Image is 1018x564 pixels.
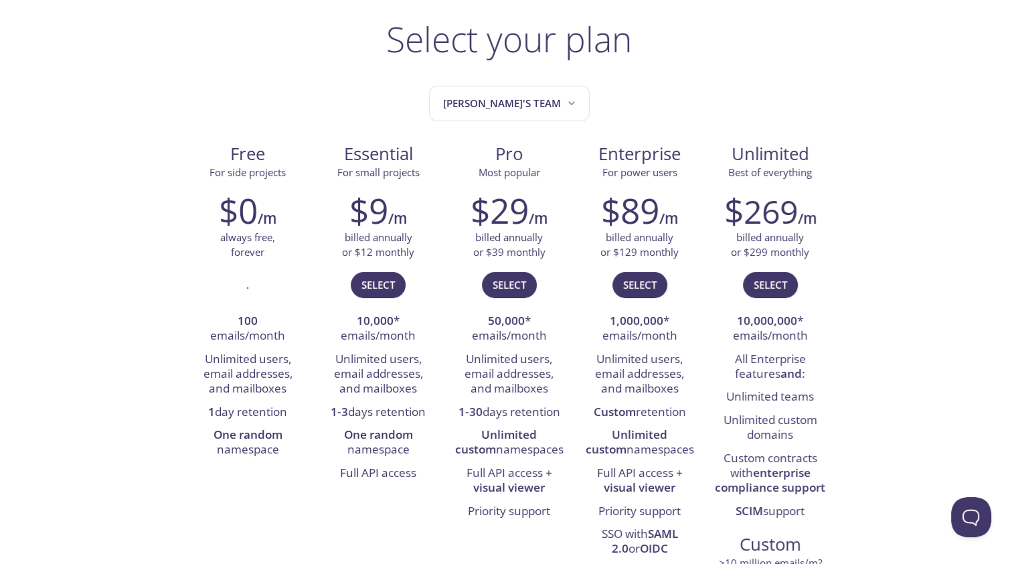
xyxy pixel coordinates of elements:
span: Select [623,276,657,293]
li: Priority support [454,500,564,523]
strong: SAML 2.0 [612,526,678,556]
li: Unlimited teams [715,386,825,409]
h1: Select your plan [386,19,632,59]
strong: SCIM [736,503,763,518]
li: Full API access + [584,462,695,500]
li: * emails/month [584,310,695,348]
strong: Custom [594,404,636,419]
button: Select [482,272,537,297]
span: For power users [602,165,677,179]
li: Unlimited users, email addresses, and mailboxes [193,348,303,401]
li: SSO with or [584,523,695,561]
span: For small projects [337,165,420,179]
strong: OIDC [640,541,668,556]
li: Full API access + [454,462,564,500]
span: Select [754,276,787,293]
h2: $0 [219,190,258,230]
span: [PERSON_NAME]'s team [443,94,578,113]
h6: /m [258,207,276,230]
li: Unlimited custom domains [715,409,825,447]
li: namespace [193,424,303,462]
li: days retention [323,401,434,424]
h6: /m [659,207,678,230]
span: Free [193,143,303,165]
strong: enterprise compliance support [715,465,825,495]
h2: $9 [349,190,388,230]
h2: $89 [601,190,659,230]
li: * emails/month [715,310,825,348]
strong: 1 [208,404,215,419]
li: Priority support [584,500,695,523]
strong: One random [214,427,282,442]
h2: $29 [471,190,529,230]
li: * emails/month [454,310,564,348]
strong: 50,000 [488,313,525,328]
li: day retention [193,401,303,424]
li: Custom contracts with [715,447,825,500]
button: Select [743,272,798,297]
strong: 10,000 [357,313,394,328]
li: namespaces [454,424,564,462]
strong: 1-3 [331,404,348,419]
strong: visual viewer [604,480,675,495]
p: billed annually or $12 monthly [342,230,414,259]
li: * emails/month [323,310,434,348]
span: Select [361,276,395,293]
li: All Enterprise features : [715,348,825,386]
strong: Unlimited custom [455,427,537,457]
strong: 10,000,000 [737,313,797,328]
li: emails/month [193,310,303,348]
p: billed annually or $39 monthly [473,230,545,259]
li: retention [584,401,695,424]
span: Unlimited [732,142,809,165]
strong: visual viewer [473,480,545,495]
span: Custom [715,533,825,556]
li: namespaces [584,424,695,462]
h6: /m [798,207,817,230]
button: Select [351,272,406,297]
h6: /m [529,207,547,230]
strong: 100 [238,313,258,328]
h6: /m [388,207,407,230]
button: Select [612,272,667,297]
li: Unlimited users, email addresses, and mailboxes [584,348,695,401]
li: namespace [323,424,434,462]
li: Unlimited users, email addresses, and mailboxes [323,348,434,401]
p: always free, forever [220,230,275,259]
strong: Unlimited custom [586,427,668,457]
span: 269 [744,190,798,233]
p: billed annually or $299 monthly [731,230,809,259]
span: Pro [454,143,564,165]
span: Best of everything [728,165,812,179]
h2: $ [724,190,798,230]
span: For side projects [209,165,286,179]
p: billed annually or $129 monthly [600,230,679,259]
span: Essential [324,143,433,165]
iframe: Help Scout Beacon - Open [951,497,991,537]
span: Select [493,276,526,293]
strong: and [780,366,802,381]
button: YAO's team [429,86,590,121]
strong: 1-30 [458,404,483,419]
strong: 1,000,000 [610,313,663,328]
li: support [715,500,825,523]
strong: One random [344,427,413,442]
li: days retention [454,401,564,424]
li: Full API access [323,462,434,485]
li: Unlimited users, email addresses, and mailboxes [454,348,564,401]
span: Most popular [479,165,540,179]
span: Enterprise [585,143,694,165]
